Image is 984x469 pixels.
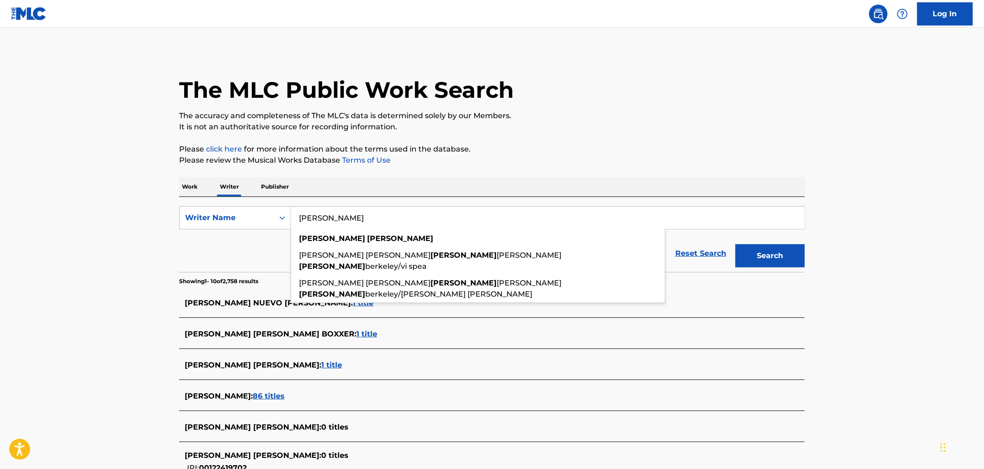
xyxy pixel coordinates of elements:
div: Writer Name [185,212,268,223]
strong: [PERSON_NAME] [367,234,433,243]
span: [PERSON_NAME] : [185,392,253,400]
p: Showing 1 - 10 of 2,758 results [179,277,258,285]
span: [PERSON_NAME] [PERSON_NAME] : [185,423,321,431]
p: Please review the Musical Works Database [179,155,805,166]
a: Reset Search [671,243,731,264]
img: search [873,8,884,19]
span: [PERSON_NAME] [497,251,561,260]
strong: [PERSON_NAME] [299,290,365,298]
span: [PERSON_NAME] [PERSON_NAME] [299,251,430,260]
p: Please for more information about the terms used in the database. [179,144,805,155]
span: [PERSON_NAME] [PERSON_NAME] [299,279,430,287]
p: Writer [217,177,242,196]
span: 0 titles [321,423,349,431]
span: [PERSON_NAME] NUEVO [PERSON_NAME] : [185,298,353,307]
a: Terms of Use [340,156,391,165]
span: 1 title [321,361,342,369]
div: Help [893,5,912,23]
img: MLC Logo [11,7,47,20]
p: Publisher [258,177,292,196]
strong: [PERSON_NAME] [430,251,497,260]
span: [PERSON_NAME] [PERSON_NAME] : [185,451,321,460]
img: help [897,8,908,19]
iframe: Chat Widget [938,425,984,469]
span: [PERSON_NAME] [497,279,561,287]
form: Search Form [179,206,805,272]
h1: The MLC Public Work Search [179,76,514,104]
a: click here [206,145,242,153]
span: berkeley/vi spea [365,262,427,271]
a: Public Search [869,5,888,23]
div: Drag [940,434,946,462]
a: Log In [917,2,973,25]
span: [PERSON_NAME] [PERSON_NAME] BOXXER : [185,330,356,338]
strong: [PERSON_NAME] [430,279,497,287]
span: 86 titles [253,392,285,400]
span: [PERSON_NAME] [PERSON_NAME] : [185,361,321,369]
button: Search [735,244,805,267]
strong: [PERSON_NAME] [299,234,365,243]
p: It is not an authoritative source for recording information. [179,121,805,133]
span: 1 title [356,330,377,338]
p: The accuracy and completeness of The MLC's data is determined solely by our Members. [179,110,805,121]
span: 0 titles [321,451,349,460]
strong: [PERSON_NAME] [299,262,365,271]
p: Work [179,177,200,196]
span: berkeley/[PERSON_NAME] [PERSON_NAME] [365,290,532,298]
